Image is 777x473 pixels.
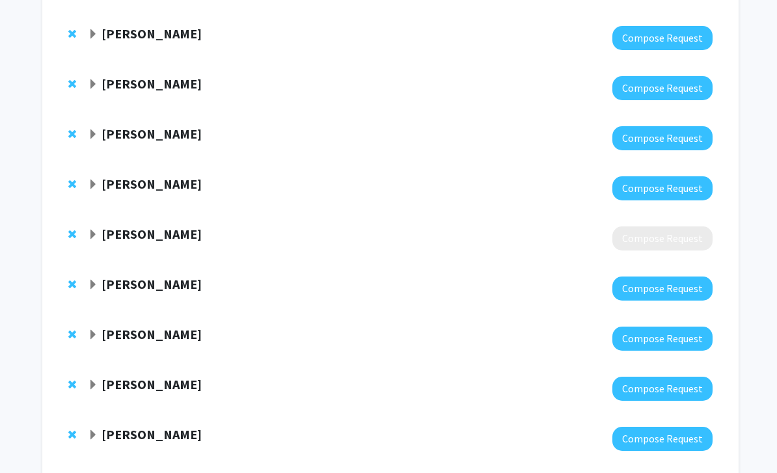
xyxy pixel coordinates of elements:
[88,29,98,40] span: Expand Nicholas Maragakis Bookmark
[68,329,76,340] span: Remove Sashank Reddy from bookmarks
[68,279,76,290] span: Remove Patrick Cahan from bookmarks
[102,25,202,42] strong: [PERSON_NAME]
[68,429,76,440] span: Remove Mandeep Singh from bookmarks
[88,330,98,340] span: Expand Sashank Reddy Bookmark
[68,379,76,390] span: Remove Daniela Cihakova from bookmarks
[88,79,98,90] span: Expand Vito Rebecca Bookmark
[612,427,713,451] button: Compose Request to Mandeep Singh
[612,76,713,100] button: Compose Request to Vito Rebecca
[102,276,202,292] strong: [PERSON_NAME]
[612,327,713,351] button: Compose Request to Sashank Reddy
[68,79,76,89] span: Remove Vito Rebecca from bookmarks
[68,29,76,39] span: Remove Nicholas Maragakis from bookmarks
[102,226,202,242] strong: [PERSON_NAME]
[102,326,202,342] strong: [PERSON_NAME]
[102,426,202,442] strong: [PERSON_NAME]
[612,377,713,401] button: Compose Request to Daniela Cihakova
[10,414,55,463] iframe: Chat
[88,280,98,290] span: Expand Patrick Cahan Bookmark
[88,430,98,440] span: Expand Mandeep Singh Bookmark
[612,277,713,301] button: Compose Request to Patrick Cahan
[68,229,76,239] span: Remove John Laterra from bookmarks
[612,126,713,150] button: Compose Request to Christian Gocke
[88,129,98,140] span: Expand Christian Gocke Bookmark
[68,179,76,189] span: Remove Valina Dawson from bookmarks
[612,26,713,50] button: Compose Request to Nicholas Maragakis
[612,226,713,250] button: Compose Request to John Laterra
[102,75,202,92] strong: [PERSON_NAME]
[88,230,98,240] span: Expand John Laterra Bookmark
[88,380,98,390] span: Expand Daniela Cihakova Bookmark
[102,176,202,192] strong: [PERSON_NAME]
[612,176,713,200] button: Compose Request to Valina Dawson
[102,376,202,392] strong: [PERSON_NAME]
[102,126,202,142] strong: [PERSON_NAME]
[88,180,98,190] span: Expand Valina Dawson Bookmark
[68,129,76,139] span: Remove Christian Gocke from bookmarks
